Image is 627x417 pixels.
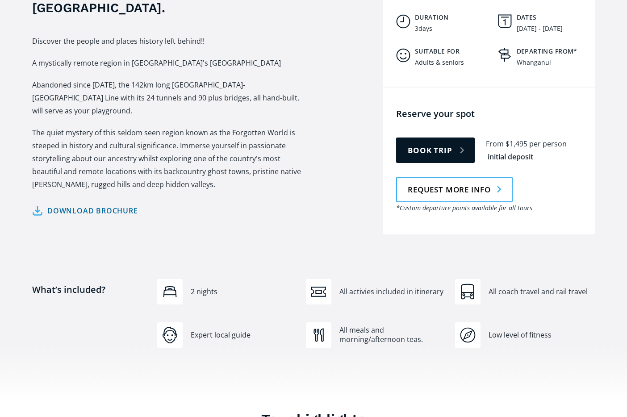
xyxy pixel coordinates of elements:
[396,138,475,163] a: Book trip
[529,139,567,149] div: per person
[488,152,533,162] div: initial deposit
[191,330,297,340] div: Expert local guide
[517,59,551,67] div: Whanganui
[32,79,309,117] p: Abandoned since [DATE], the 142km long [GEOGRAPHIC_DATA]-[GEOGRAPHIC_DATA] Line with its 24 tunne...
[32,204,138,217] a: Download brochure
[415,59,464,67] div: Adults & seniors
[32,57,309,70] p: A mystically remote region in [GEOGRAPHIC_DATA]'s [GEOGRAPHIC_DATA]
[32,284,148,330] h4: What’s included?
[489,287,595,297] div: All coach travel and rail travel
[396,177,513,202] a: Request more info
[517,13,591,21] h5: Dates
[415,25,418,33] div: 3
[191,287,297,297] div: 2 nights
[517,25,563,33] div: [DATE] - [DATE]
[396,108,590,120] h4: Reserve your spot
[339,325,446,345] div: All meals and morning/afternoon teas.
[415,13,489,21] h5: Duration
[32,35,309,48] p: Discover the people and places history left behind!!
[517,47,591,55] h5: Departing from*
[415,47,489,55] h5: Suitable for
[506,139,527,149] div: $1,495
[396,204,532,212] em: *Custom departure points available for all tours
[339,287,446,297] div: All activies included in itinerary
[489,330,595,340] div: Low level of fitness
[418,25,432,33] div: days
[32,126,309,191] p: The quiet mystery of this seldom seen region known as the Forgotten World is steeped in history a...
[486,139,504,149] div: From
